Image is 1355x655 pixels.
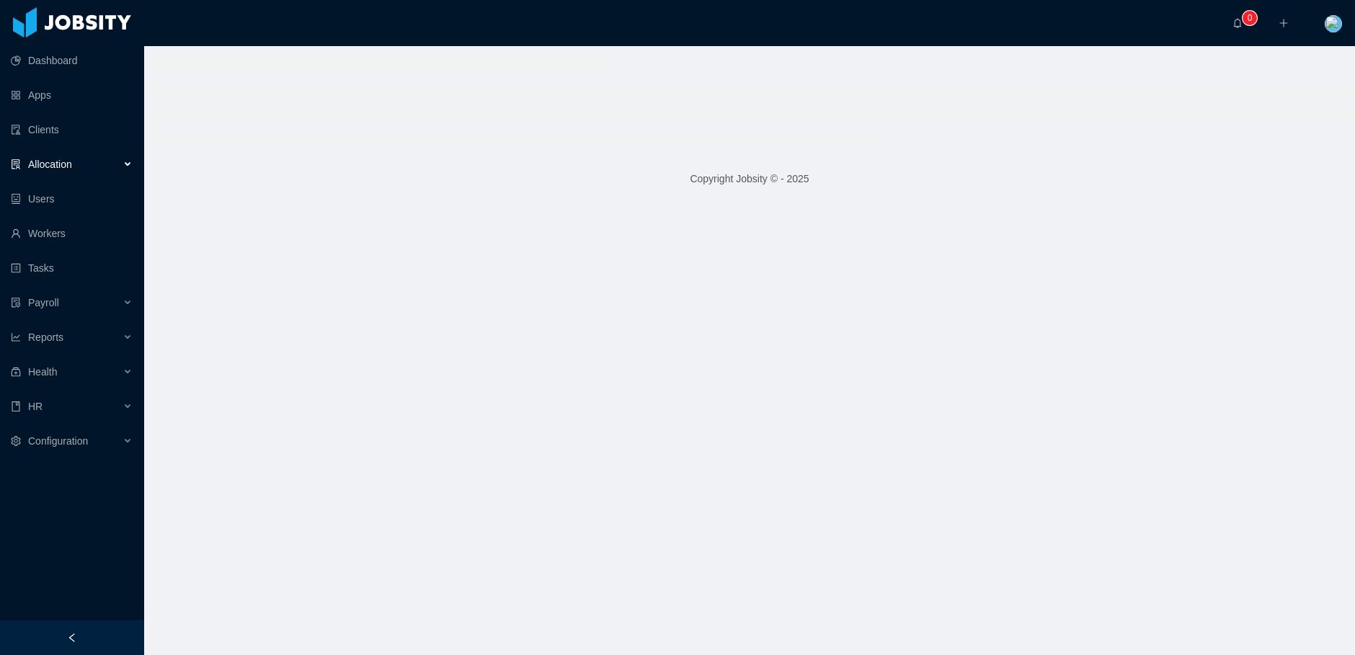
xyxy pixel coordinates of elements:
[11,367,21,377] i: icon: medicine-box
[28,297,59,308] span: Payroll
[11,115,133,144] a: icon: auditClients
[144,154,1355,204] footer: Copyright Jobsity © - 2025
[1232,18,1243,28] i: icon: bell
[11,401,21,411] i: icon: book
[28,435,88,447] span: Configuration
[1325,15,1342,32] img: f9a2cb40-5d3f-11e8-9349-effafd1e3b98_6064acf4f00d7.png
[11,254,133,282] a: icon: profileTasks
[28,401,43,412] span: HR
[11,298,21,308] i: icon: file-protect
[11,184,133,213] a: icon: robotUsers
[11,81,133,110] a: icon: appstoreApps
[28,331,63,343] span: Reports
[11,332,21,342] i: icon: line-chart
[1279,18,1289,28] i: icon: plus
[11,436,21,446] i: icon: setting
[28,366,57,378] span: Health
[1243,11,1257,25] sup: 0
[11,159,21,169] i: icon: solution
[11,219,133,248] a: icon: userWorkers
[11,46,133,75] a: icon: pie-chartDashboard
[28,159,72,170] span: Allocation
